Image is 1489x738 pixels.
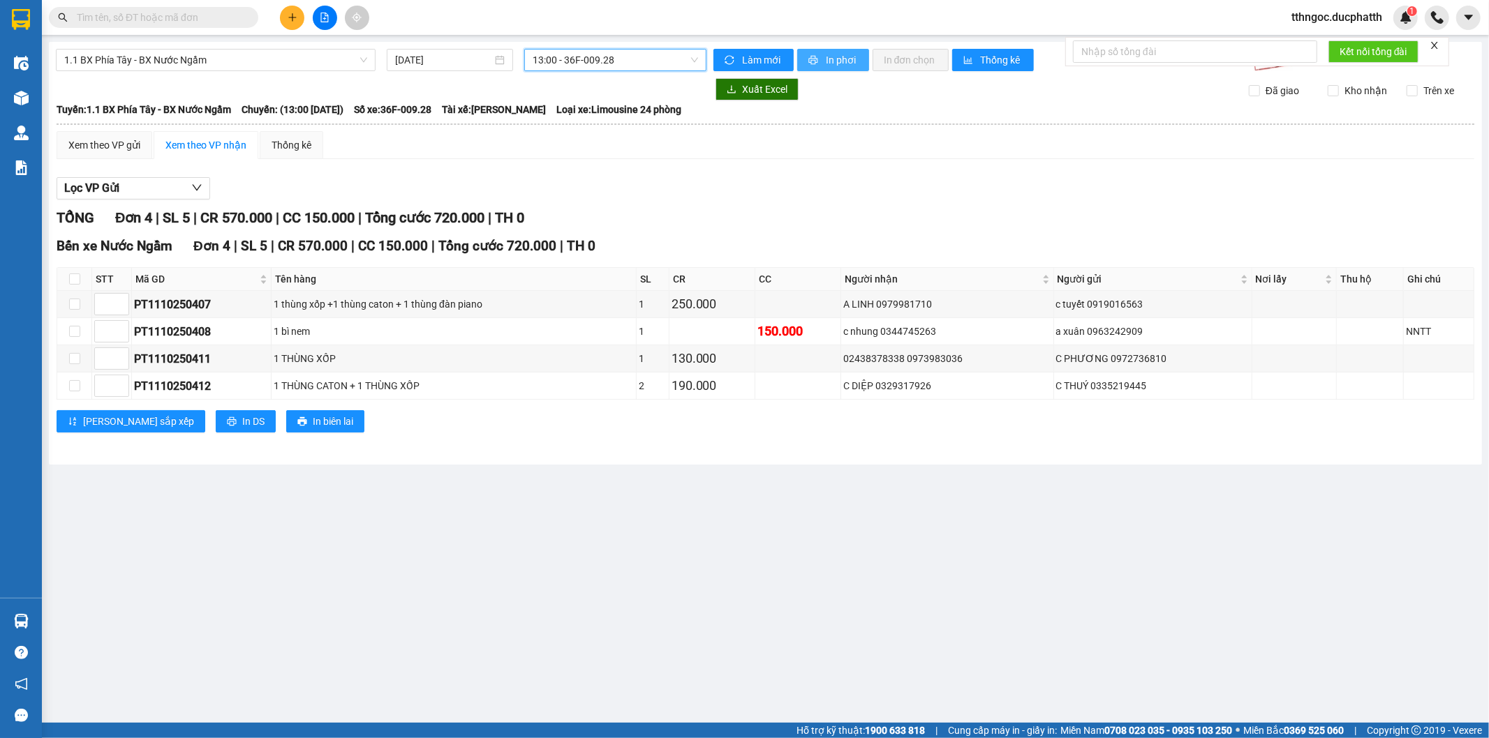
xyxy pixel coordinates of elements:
span: Kết nối tổng đài [1340,44,1407,59]
button: aim [345,6,369,30]
div: A LINH 0979981710 [843,296,1051,312]
span: SL 5 [241,238,267,254]
span: Bến xe Nước Ngầm [57,238,172,254]
span: Đơn 4 [115,209,152,226]
span: CR 570.000 [278,238,348,254]
img: phone-icon [1431,11,1444,24]
span: sort-ascending [68,416,77,428]
th: STT [92,268,132,291]
span: Mã GD [135,271,257,287]
th: CR [669,268,755,291]
div: c nhung 0344745263 [843,324,1051,339]
button: printerIn DS [216,410,276,432]
th: CC [755,268,841,291]
span: [PERSON_NAME] sắp xếp [83,414,194,429]
img: warehouse-icon [14,614,29,628]
button: downloadXuất Excel [716,78,799,100]
div: 1 THÙNG CATON + 1 THÙNG XỐP [274,378,634,393]
div: 1 thùng xốp +1 thùng caton + 1 thùng đàn piano [274,296,634,312]
span: Cung cấp máy in - giấy in: [948,723,1057,738]
button: printerIn phơi [797,49,869,71]
span: TỔNG [57,209,94,226]
span: printer [808,55,820,66]
span: notification [15,677,28,691]
span: Người gửi [1058,271,1238,287]
button: In đơn chọn [873,49,949,71]
img: icon-new-feature [1400,11,1412,24]
td: PT1110250411 [132,345,272,372]
button: plus [280,6,304,30]
div: C PHƯƠNG 0972736810 [1056,351,1250,366]
span: printer [297,416,307,428]
img: warehouse-icon [14,56,29,70]
span: In DS [242,414,265,429]
input: 11/10/2025 [395,52,492,68]
span: | [1354,723,1356,738]
img: warehouse-icon [14,126,29,140]
button: file-add [313,6,337,30]
span: SL 5 [163,209,190,226]
b: Tuyến: 1.1 BX Phía Tây - BX Nước Ngầm [57,104,231,115]
span: | [276,209,279,226]
button: printerIn biên lai [286,410,364,432]
button: caret-down [1456,6,1481,30]
span: | [156,209,159,226]
span: question-circle [15,646,28,659]
span: Xuất Excel [742,82,787,97]
div: C DIỆP 0329317926 [843,378,1051,393]
div: PT1110250411 [134,350,269,368]
span: search [58,13,68,22]
span: download [727,84,736,96]
span: tthngoc.ducphatth [1280,8,1393,26]
div: 1 THÙNG XỐP [274,351,634,366]
span: file-add [320,13,329,22]
span: | [560,238,563,254]
span: Đã giao [1260,83,1305,98]
span: CR 570.000 [200,209,272,226]
input: Nhập số tổng đài [1073,40,1317,63]
span: Làm mới [742,52,783,68]
div: 150.000 [757,322,838,341]
span: Trên xe [1418,83,1460,98]
button: sort-ascending[PERSON_NAME] sắp xếp [57,410,205,432]
span: caret-down [1462,11,1475,24]
div: 190.000 [672,376,753,396]
th: Ghi chú [1404,268,1474,291]
div: 1 [639,296,666,312]
span: Nơi lấy [1256,271,1322,287]
span: 1.1 BX Phía Tây - BX Nước Ngầm [64,50,367,70]
span: Tổng cước 720.000 [365,209,484,226]
span: 1 [1409,6,1414,16]
span: Người nhận [845,271,1039,287]
div: 250.000 [672,294,753,314]
span: Số xe: 36F-009.28 [354,102,431,117]
sup: 1 [1407,6,1417,16]
div: 130.000 [672,349,753,368]
div: a xuân 0963242909 [1056,324,1250,339]
img: solution-icon [14,160,29,175]
span: | [431,238,435,254]
div: 1 [639,324,666,339]
div: Xem theo VP nhận [165,137,246,153]
td: PT1110250412 [132,372,272,400]
div: c tuyết 0919016563 [1056,296,1250,312]
span: CC 150.000 [283,209,355,226]
input: Tìm tên, số ĐT hoặc mã đơn [77,10,242,25]
div: 2 [639,378,666,393]
div: 1 [639,351,666,366]
th: Thu hộ [1337,268,1404,291]
span: Kho nhận [1339,83,1393,98]
div: Xem theo VP gửi [68,137,140,153]
span: | [935,723,938,738]
span: ⚪️ [1236,728,1240,733]
span: printer [227,416,237,428]
span: Chuyến: (13:00 [DATE]) [242,102,343,117]
div: PT1110250408 [134,323,269,340]
span: TH 0 [567,238,595,254]
span: aim [352,13,362,22]
span: plus [288,13,297,22]
strong: 1900 633 818 [865,725,925,736]
span: Lọc VP Gửi [64,179,119,197]
span: Tổng cước 720.000 [438,238,556,254]
img: logo-vxr [12,9,30,30]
